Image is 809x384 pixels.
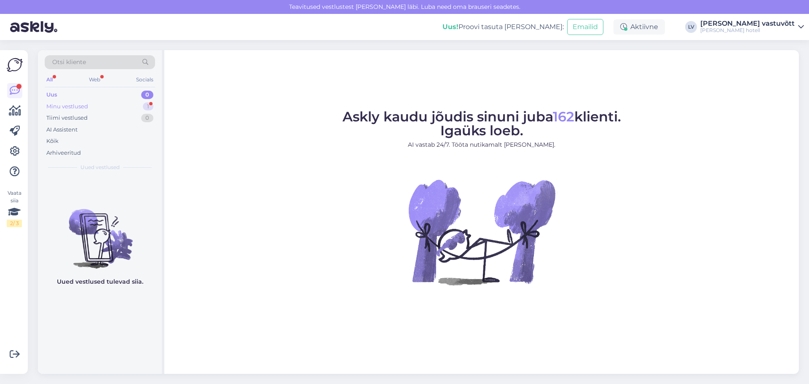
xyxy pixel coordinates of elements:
[46,126,78,134] div: AI Assistent
[700,20,804,34] a: [PERSON_NAME] vastuvõtt[PERSON_NAME] hotell
[567,19,603,35] button: Emailid
[141,114,153,122] div: 0
[343,140,621,149] p: AI vastab 24/7. Tööta nutikamalt [PERSON_NAME].
[7,57,23,73] img: Askly Logo
[87,74,102,85] div: Web
[406,156,557,308] img: No Chat active
[52,58,86,67] span: Otsi kliente
[442,22,564,32] div: Proovi tasuta [PERSON_NAME]:
[134,74,155,85] div: Socials
[46,137,59,145] div: Kõik
[80,164,120,171] span: Uued vestlused
[46,91,57,99] div: Uus
[685,21,697,33] div: LV
[46,114,88,122] div: Tiimi vestlused
[442,23,458,31] b: Uus!
[45,74,54,85] div: All
[57,277,143,286] p: Uued vestlused tulevad siia.
[343,108,621,139] span: Askly kaudu jõudis sinuni juba klienti. Igaüks loeb.
[7,220,22,227] div: 2 / 3
[38,194,162,270] img: No chats
[141,91,153,99] div: 0
[613,19,665,35] div: Aktiivne
[46,149,81,157] div: Arhiveeritud
[143,102,153,111] div: 1
[46,102,88,111] div: Minu vestlused
[700,27,795,34] div: [PERSON_NAME] hotell
[700,20,795,27] div: [PERSON_NAME] vastuvõtt
[7,189,22,227] div: Vaata siia
[553,108,574,125] span: 162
